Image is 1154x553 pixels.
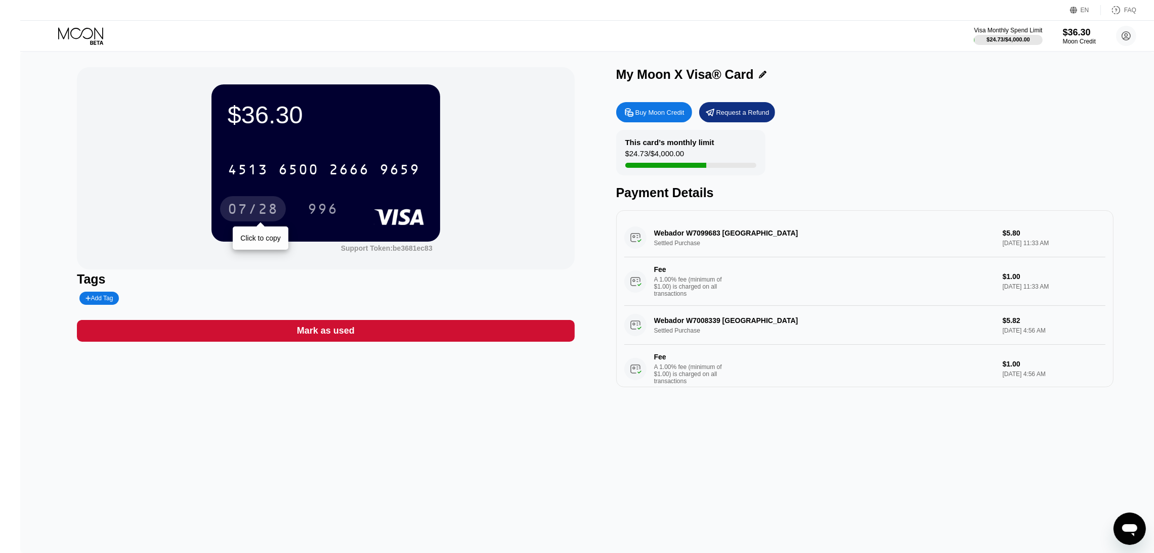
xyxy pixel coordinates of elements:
[625,149,685,163] div: $24.73 / $4,000.00
[220,196,286,221] div: 07/28
[379,163,420,179] div: 9659
[1063,27,1096,45] div: $36.30Moon Credit
[625,138,714,147] div: This card’s monthly limit
[278,163,319,179] div: 6500
[1063,38,1096,45] div: Moon Credit
[1003,272,1105,281] div: $1.00
[1101,5,1136,15] div: FAQ
[1114,513,1146,545] iframe: Button to launch messaging window
[616,186,1114,200] div: Payment Details
[1124,7,1136,14] div: FAQ
[1003,360,1105,368] div: $1.00
[77,320,574,342] div: Mark as used
[240,234,280,242] div: Click to copy
[86,295,113,302] div: Add Tag
[616,67,754,82] div: My Moon X Visa® Card
[716,108,770,117] div: Request a Refund
[1003,283,1105,290] div: [DATE] 11:33 AM
[1070,5,1101,15] div: EN
[228,101,424,129] div: $36.30
[79,292,119,305] div: Add Tag
[974,27,1042,45] div: Visa Monthly Spend Limit$24.73/$4,000.00
[1081,7,1089,14] div: EN
[654,363,730,385] div: A 1.00% fee (minimum of $1.00) is charged on all transactions
[228,202,278,218] div: 07/28
[699,102,775,122] div: Request a Refund
[987,36,1030,42] div: $24.73 / $4,000.00
[624,257,1105,306] div: FeeA 1.00% fee (minimum of $1.00) is charged on all transactions$1.00[DATE] 11:33 AM
[1063,27,1096,38] div: $36.30
[228,163,268,179] div: 4513
[654,265,725,273] div: Fee
[624,345,1105,393] div: FeeA 1.00% fee (minimum of $1.00) is charged on all transactions$1.00[DATE] 4:56 AM
[635,108,685,117] div: Buy Moon Credit
[974,27,1042,34] div: Visa Monthly Spend Limit
[77,272,574,287] div: Tags
[308,202,338,218] div: 996
[341,244,433,252] div: Support Token: be3681ec83
[222,157,426,182] div: 4513650026669659
[1003,371,1105,378] div: [DATE] 4:56 AM
[300,196,346,221] div: 996
[341,244,433,252] div: Support Token:be3681ec83
[654,353,725,361] div: Fee
[654,276,730,297] div: A 1.00% fee (minimum of $1.00) is charged on all transactions
[297,325,355,337] div: Mark as used
[616,102,692,122] div: Buy Moon Credit
[329,163,369,179] div: 2666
